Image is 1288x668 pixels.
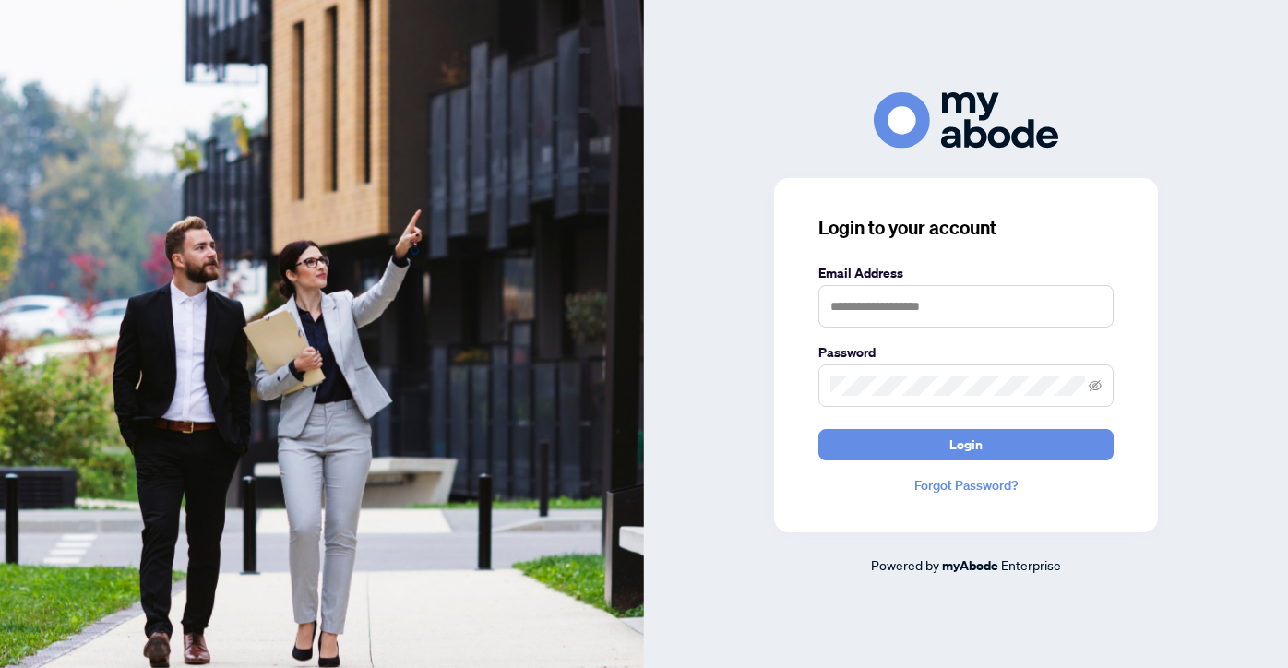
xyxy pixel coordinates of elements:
button: Login [818,429,1114,460]
span: Powered by [871,556,939,573]
a: myAbode [942,555,998,576]
a: Forgot Password? [818,475,1114,495]
span: eye-invisible [1089,379,1102,392]
h3: Login to your account [818,215,1114,241]
span: Login [949,430,983,459]
img: ma-logo [874,92,1058,149]
label: Email Address [818,263,1114,283]
span: Enterprise [1001,556,1061,573]
label: Password [818,342,1114,363]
